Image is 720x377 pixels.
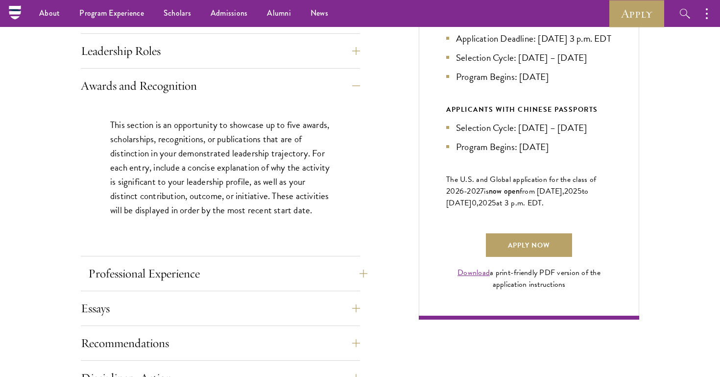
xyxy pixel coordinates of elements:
[446,267,612,290] div: a print-friendly PDF version of the application instructions
[492,197,496,209] span: 5
[446,70,612,84] li: Program Begins: [DATE]
[81,74,360,98] button: Awards and Recognition
[446,140,612,154] li: Program Begins: [DATE]
[81,39,360,63] button: Leadership Roles
[472,197,477,209] span: 0
[81,331,360,355] button: Recommendations
[446,174,596,197] span: The U.S. and Global application for the class of 202
[446,121,612,135] li: Selection Cycle: [DATE] – [DATE]
[459,185,464,197] span: 6
[446,31,612,46] li: Application Deadline: [DATE] 3 p.m. EDT
[489,185,520,197] span: now open
[484,185,489,197] span: is
[577,185,582,197] span: 5
[564,185,577,197] span: 202
[496,197,544,209] span: at 3 p.m. EDT.
[81,297,360,320] button: Essays
[480,185,484,197] span: 7
[110,118,331,217] p: This section is an opportunity to showcase up to five awards, scholarships, recognitions, or publ...
[479,197,492,209] span: 202
[520,185,564,197] span: from [DATE],
[446,185,588,209] span: to [DATE]
[446,50,612,65] li: Selection Cycle: [DATE] – [DATE]
[446,103,612,116] div: APPLICANTS WITH CHINESE PASSPORTS
[486,233,572,257] a: Apply Now
[464,185,480,197] span: -202
[477,197,479,209] span: ,
[457,267,490,278] a: Download
[88,262,367,285] button: Professional Experience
